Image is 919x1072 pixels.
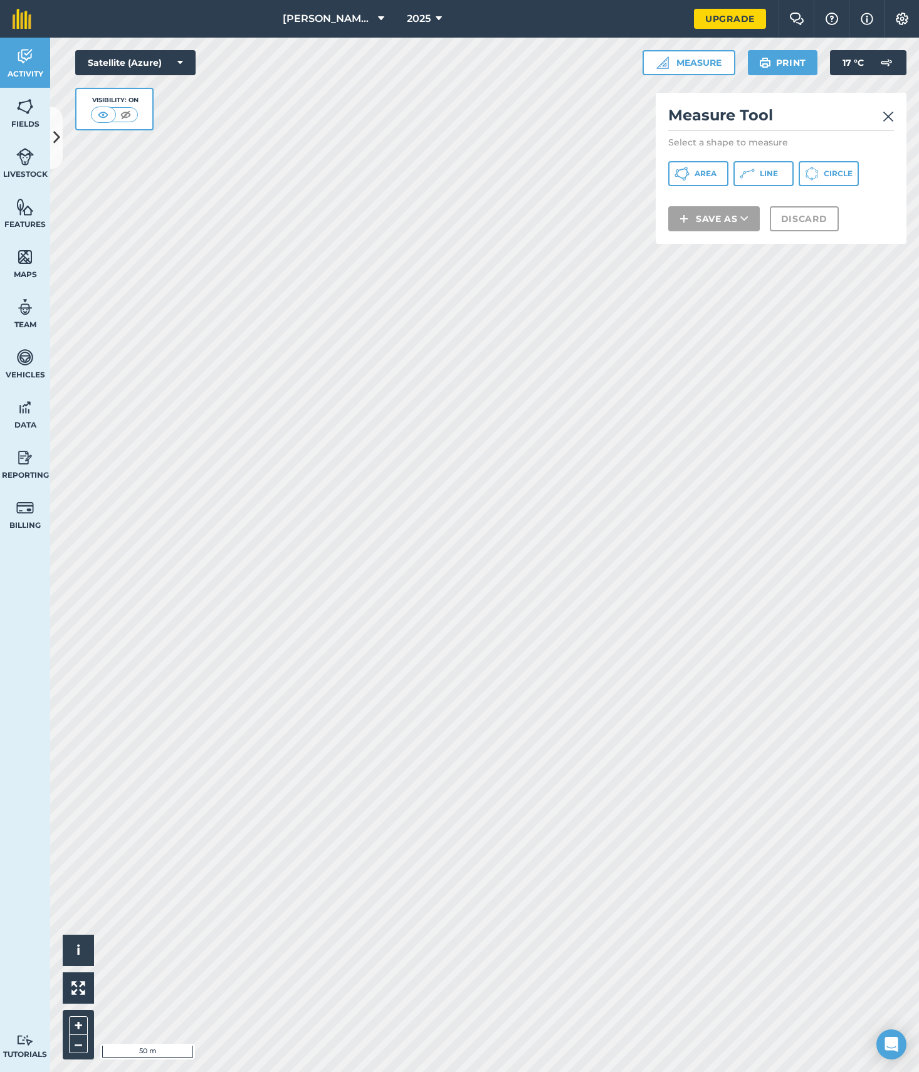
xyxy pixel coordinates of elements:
[680,211,688,226] img: svg+xml;base64,PHN2ZyB4bWxucz0iaHR0cDovL3d3dy53My5vcmcvMjAwMC9zdmciIHdpZHRoPSIxNCIgaGVpZ2h0PSIyNC...
[91,95,139,105] div: Visibility: On
[13,9,31,29] img: fieldmargin Logo
[63,935,94,966] button: i
[16,197,34,216] img: svg+xml;base64,PHN2ZyB4bWxucz0iaHR0cDovL3d3dy53My5vcmcvMjAwMC9zdmciIHdpZHRoPSI1NiIgaGVpZ2h0PSI2MC...
[668,136,894,149] p: Select a shape to measure
[283,11,373,26] span: [PERSON_NAME] Farm
[16,348,34,367] img: svg+xml;base64,PD94bWwgdmVyc2lvbj0iMS4wIiBlbmNvZGluZz0idXRmLTgiPz4KPCEtLSBHZW5lcmF0b3I6IEFkb2JlIE...
[71,981,85,995] img: Four arrows, one pointing top left, one top right, one bottom right and the last bottom left
[824,169,853,179] span: Circle
[76,942,80,958] span: i
[668,206,760,231] button: Save as
[668,161,728,186] button: Area
[695,169,717,179] span: Area
[861,11,873,26] img: svg+xml;base64,PHN2ZyB4bWxucz0iaHR0cDovL3d3dy53My5vcmcvMjAwMC9zdmciIHdpZHRoPSIxNyIgaGVpZ2h0PSIxNy...
[748,50,818,75] button: Print
[733,161,794,186] button: Line
[843,50,864,75] span: 17 ° C
[95,108,111,121] img: svg+xml;base64,PHN2ZyB4bWxucz0iaHR0cDovL3d3dy53My5vcmcvMjAwMC9zdmciIHdpZHRoPSI1MCIgaGVpZ2h0PSI0MC...
[16,398,34,417] img: svg+xml;base64,PD94bWwgdmVyc2lvbj0iMS4wIiBlbmNvZGluZz0idXRmLTgiPz4KPCEtLSBHZW5lcmF0b3I6IEFkb2JlIE...
[694,9,766,29] a: Upgrade
[69,1035,88,1053] button: –
[830,50,906,75] button: 17 °C
[789,13,804,25] img: Two speech bubbles overlapping with the left bubble in the forefront
[799,161,859,186] button: Circle
[883,109,894,124] img: svg+xml;base64,PHN2ZyB4bWxucz0iaHR0cDovL3d3dy53My5vcmcvMjAwMC9zdmciIHdpZHRoPSIyMiIgaGVpZ2h0PSIzMC...
[760,169,778,179] span: Line
[770,206,839,231] button: Discard
[656,56,669,69] img: Ruler icon
[69,1016,88,1035] button: +
[643,50,735,75] button: Measure
[874,50,899,75] img: svg+xml;base64,PD94bWwgdmVyc2lvbj0iMS4wIiBlbmNvZGluZz0idXRmLTgiPz4KPCEtLSBHZW5lcmF0b3I6IEFkb2JlIE...
[16,1034,34,1046] img: svg+xml;base64,PD94bWwgdmVyc2lvbj0iMS4wIiBlbmNvZGluZz0idXRmLTgiPz4KPCEtLSBHZW5lcmF0b3I6IEFkb2JlIE...
[16,248,34,266] img: svg+xml;base64,PHN2ZyB4bWxucz0iaHR0cDovL3d3dy53My5vcmcvMjAwMC9zdmciIHdpZHRoPSI1NiIgaGVpZ2h0PSI2MC...
[16,97,34,116] img: svg+xml;base64,PHN2ZyB4bWxucz0iaHR0cDovL3d3dy53My5vcmcvMjAwMC9zdmciIHdpZHRoPSI1NiIgaGVpZ2h0PSI2MC...
[16,498,34,517] img: svg+xml;base64,PD94bWwgdmVyc2lvbj0iMS4wIiBlbmNvZGluZz0idXRmLTgiPz4KPCEtLSBHZW5lcmF0b3I6IEFkb2JlIE...
[668,105,894,131] h2: Measure Tool
[16,147,34,166] img: svg+xml;base64,PD94bWwgdmVyc2lvbj0iMS4wIiBlbmNvZGluZz0idXRmLTgiPz4KPCEtLSBHZW5lcmF0b3I6IEFkb2JlIE...
[895,13,910,25] img: A cog icon
[16,47,34,66] img: svg+xml;base64,PD94bWwgdmVyc2lvbj0iMS4wIiBlbmNvZGluZz0idXRmLTgiPz4KPCEtLSBHZW5lcmF0b3I6IEFkb2JlIE...
[16,448,34,467] img: svg+xml;base64,PD94bWwgdmVyc2lvbj0iMS4wIiBlbmNvZGluZz0idXRmLTgiPz4KPCEtLSBHZW5lcmF0b3I6IEFkb2JlIE...
[407,11,431,26] span: 2025
[759,55,771,70] img: svg+xml;base64,PHN2ZyB4bWxucz0iaHR0cDovL3d3dy53My5vcmcvMjAwMC9zdmciIHdpZHRoPSIxOSIgaGVpZ2h0PSIyNC...
[16,298,34,317] img: svg+xml;base64,PD94bWwgdmVyc2lvbj0iMS4wIiBlbmNvZGluZz0idXRmLTgiPz4KPCEtLSBHZW5lcmF0b3I6IEFkb2JlIE...
[75,50,196,75] button: Satellite (Azure)
[824,13,839,25] img: A question mark icon
[118,108,134,121] img: svg+xml;base64,PHN2ZyB4bWxucz0iaHR0cDovL3d3dy53My5vcmcvMjAwMC9zdmciIHdpZHRoPSI1MCIgaGVpZ2h0PSI0MC...
[876,1029,906,1059] div: Open Intercom Messenger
